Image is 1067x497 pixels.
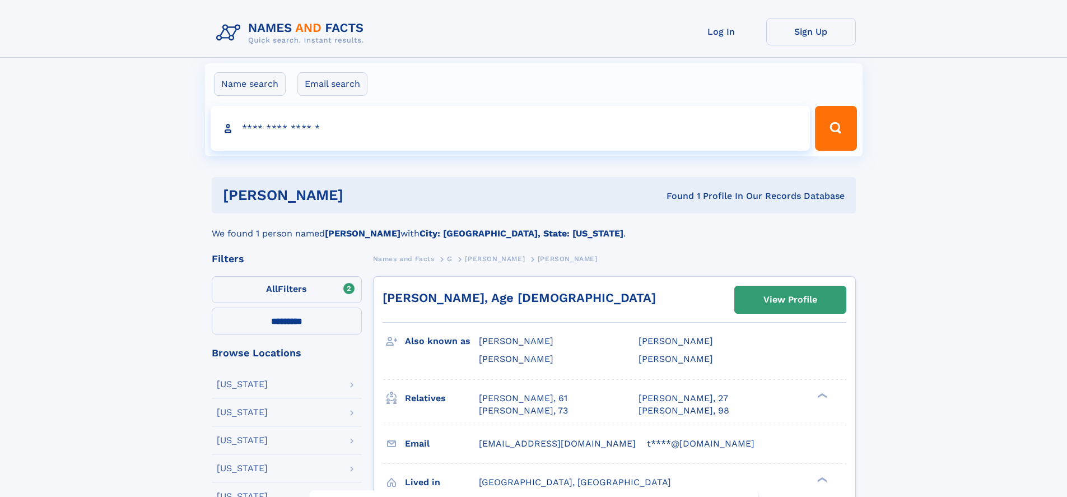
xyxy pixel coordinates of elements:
label: Email search [297,72,367,96]
h3: Lived in [405,473,479,492]
span: G [447,255,453,263]
div: ❯ [814,392,828,399]
a: View Profile [735,286,846,313]
div: [US_STATE] [217,436,268,445]
span: [PERSON_NAME] [479,336,553,346]
input: search input [211,106,810,151]
label: Name search [214,72,286,96]
b: [PERSON_NAME] [325,228,400,239]
h3: Also known as [405,332,479,351]
label: Filters [212,276,362,303]
span: All [266,284,278,294]
button: Search Button [815,106,856,151]
span: [PERSON_NAME] [639,354,713,364]
div: [US_STATE] [217,464,268,473]
img: Logo Names and Facts [212,18,373,48]
a: Names and Facts [373,252,435,266]
span: [PERSON_NAME] [639,336,713,346]
a: Sign Up [766,18,856,45]
a: [PERSON_NAME], 98 [639,405,729,417]
a: G [447,252,453,266]
a: [PERSON_NAME], 61 [479,392,567,405]
a: [PERSON_NAME], Age [DEMOGRAPHIC_DATA] [383,291,656,305]
h3: Email [405,434,479,453]
span: [GEOGRAPHIC_DATA], [GEOGRAPHIC_DATA] [479,477,671,487]
span: [PERSON_NAME] [538,255,598,263]
span: [EMAIL_ADDRESS][DOMAIN_NAME] [479,438,636,449]
div: Filters [212,254,362,264]
a: [PERSON_NAME], 73 [479,405,568,417]
div: [US_STATE] [217,380,268,389]
a: [PERSON_NAME] [465,252,525,266]
span: [PERSON_NAME] [479,354,553,364]
h3: Relatives [405,389,479,408]
span: [PERSON_NAME] [465,255,525,263]
div: Found 1 Profile In Our Records Database [505,190,845,202]
a: Log In [677,18,766,45]
h1: [PERSON_NAME] [223,188,505,202]
div: We found 1 person named with . [212,213,856,240]
b: City: [GEOGRAPHIC_DATA], State: [US_STATE] [420,228,623,239]
div: [US_STATE] [217,408,268,417]
a: [PERSON_NAME], 27 [639,392,728,405]
div: ❯ [814,476,828,483]
div: View Profile [763,287,817,313]
div: Browse Locations [212,348,362,358]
